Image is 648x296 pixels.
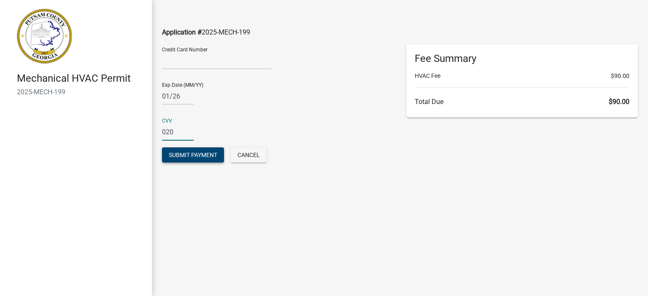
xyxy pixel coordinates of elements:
[609,98,629,106] span: $90.00
[415,72,629,80] li: HVAC Fee
[238,152,260,158] span: Cancel
[162,47,208,52] label: Credit Card Number
[231,147,267,163] button: Cancel
[17,88,145,96] h6: 2025-MECH-199
[169,152,217,158] span: Submit Payment
[17,9,72,64] img: Putnam County, Georgia
[162,147,224,163] button: Submit Payment
[17,72,145,85] h4: Mechanical HVAC Permit
[202,28,250,36] span: 2025-MECH-199
[415,53,629,65] h6: Fee Summary
[162,28,202,36] span: Application #
[611,72,629,80] span: $90.00
[415,98,629,106] h6: Total Due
